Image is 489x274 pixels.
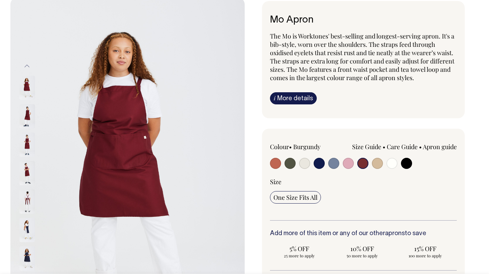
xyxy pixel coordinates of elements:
input: One Size Fits All [270,191,321,204]
span: 10% OFF [336,245,388,253]
span: i [274,94,276,102]
span: 25 more to apply [273,253,325,258]
span: The Mo is Worktones' best-selling and longest-serving apron. It's a bib-style, worn over the shou... [270,32,454,82]
a: aprons [385,231,405,237]
span: • [419,143,422,151]
a: iMore details [270,92,317,104]
img: burgundy [19,190,35,214]
img: burgundy [19,104,35,129]
span: 100 more to apply [399,253,451,258]
span: 15% OFF [399,245,451,253]
a: Apron guide [423,143,457,151]
input: 10% OFF 50 more to apply [333,242,392,260]
span: • [383,143,385,151]
img: burgundy [19,161,35,186]
div: Colour [270,143,345,151]
h6: Add more of this item or any of our other to save [270,230,457,237]
img: dark-navy [19,247,35,271]
button: Previous [22,58,32,74]
input: 5% OFF 25 more to apply [270,242,329,260]
label: Burgundy [293,143,321,151]
a: Care Guide [387,143,418,151]
img: burgundy [19,76,35,100]
span: 5% OFF [273,245,325,253]
div: Size [270,178,457,186]
span: 50 more to apply [336,253,388,258]
img: burgundy [19,133,35,157]
h6: Mo Apron [270,15,457,26]
img: dark-navy [19,218,35,242]
span: One Size Fits All [273,193,317,202]
a: Size Guide [352,143,381,151]
input: 15% OFF 100 more to apply [396,242,455,260]
span: • [289,143,292,151]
